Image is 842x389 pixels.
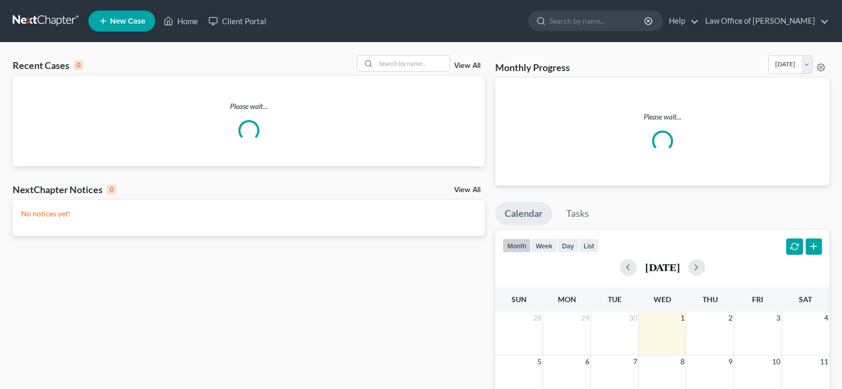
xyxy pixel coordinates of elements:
h3: Monthly Progress [495,61,570,74]
span: 8 [679,355,686,368]
input: Search by name... [549,11,646,31]
a: View All [454,62,480,69]
div: NextChapter Notices [13,183,116,196]
button: week [531,238,557,253]
span: 6 [584,355,590,368]
span: Wed [654,295,671,304]
a: View All [454,186,480,194]
span: Thu [703,295,718,304]
span: 3 [775,312,781,324]
p: Please wait... [13,101,485,112]
span: Sun [512,295,527,304]
span: 7 [632,355,638,368]
a: Law Office of [PERSON_NAME] [700,12,829,31]
p: No notices yet! [21,208,476,219]
a: Calendar [495,202,552,225]
h2: [DATE] [645,262,680,273]
span: 2 [727,312,734,324]
p: Please wait... [504,112,821,122]
a: Client Portal [203,12,272,31]
a: Tasks [557,202,598,225]
span: 29 [580,312,590,324]
a: Help [664,12,699,31]
span: Mon [558,295,576,304]
span: 1 [679,312,686,324]
button: day [557,238,579,253]
span: New Case [110,17,145,25]
a: Home [158,12,203,31]
div: 0 [107,185,116,194]
span: 10 [771,355,781,368]
span: Sat [799,295,812,304]
span: 11 [819,355,829,368]
div: 0 [74,61,83,70]
span: 5 [536,355,543,368]
span: 30 [628,312,638,324]
span: 9 [727,355,734,368]
button: list [579,238,599,253]
input: Search by name... [376,56,449,71]
span: 28 [532,312,543,324]
span: 4 [823,312,829,324]
button: month [503,238,531,253]
div: Recent Cases [13,59,83,72]
span: Fri [752,295,763,304]
span: Tue [608,295,622,304]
